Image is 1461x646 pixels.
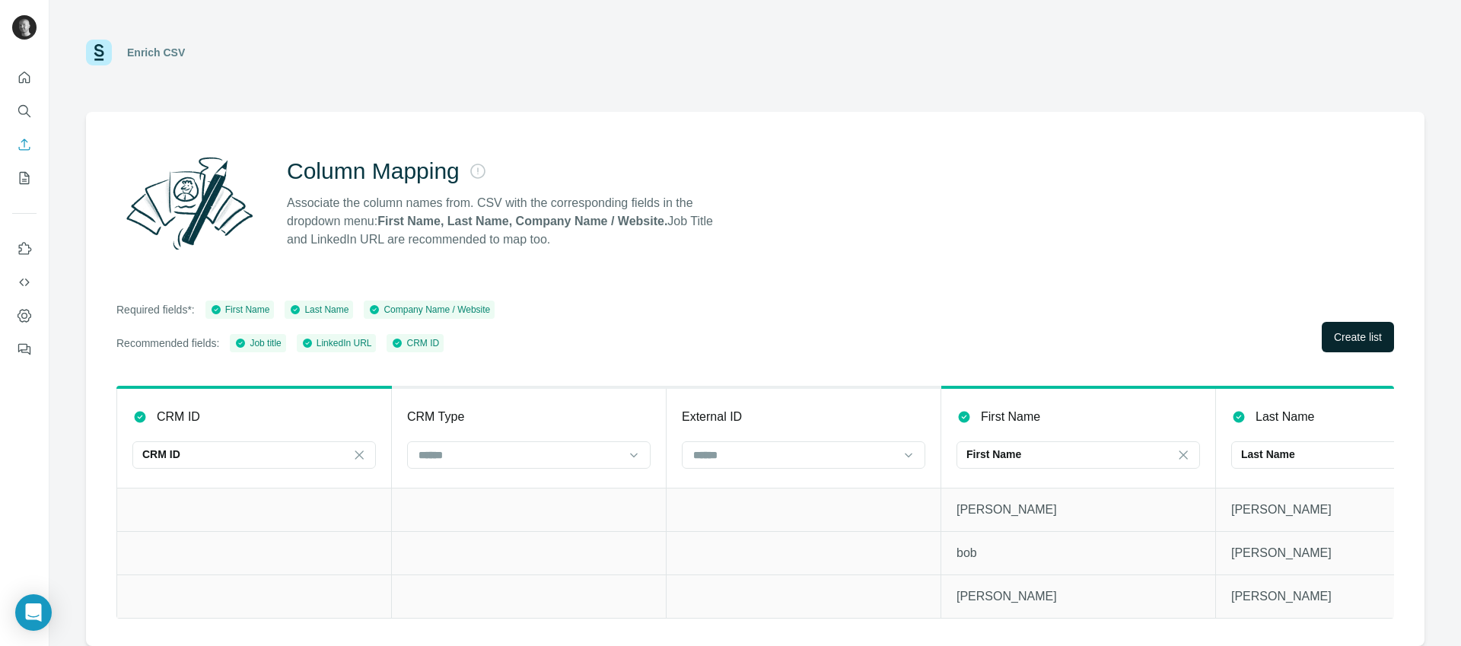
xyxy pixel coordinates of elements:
div: CRM ID [391,336,439,350]
button: My lists [12,164,37,192]
p: bob [956,544,1200,562]
p: CRM ID [142,447,180,462]
p: Recommended fields: [116,336,219,351]
div: Enrich CSV [127,45,185,60]
p: Last Name [1256,408,1314,426]
button: Feedback [12,336,37,363]
button: Create list [1322,322,1394,352]
p: External ID [682,408,742,426]
p: First Name [966,447,1021,462]
button: Use Surfe API [12,269,37,296]
p: CRM Type [407,408,464,426]
p: Associate the column names from. CSV with the corresponding fields in the dropdown menu: Job Titl... [287,194,727,249]
p: [PERSON_NAME] [956,587,1200,606]
img: Surfe Illustration - Column Mapping [116,148,263,258]
button: Search [12,97,37,125]
p: Last Name [1241,447,1295,462]
div: Open Intercom Messenger [15,594,52,631]
img: Surfe Logo [86,40,112,65]
p: [PERSON_NAME] [956,501,1200,519]
div: Job title [234,336,281,350]
strong: First Name, Last Name, Company Name / Website. [377,215,667,228]
div: First Name [210,303,270,317]
img: Avatar [12,15,37,40]
p: CRM ID [157,408,200,426]
button: Enrich CSV [12,131,37,158]
button: Quick start [12,64,37,91]
h2: Column Mapping [287,158,460,185]
p: First Name [981,408,1040,426]
span: Create list [1334,329,1382,345]
div: Company Name / Website [368,303,490,317]
div: Last Name [289,303,349,317]
p: Required fields*: [116,302,195,317]
button: Dashboard [12,302,37,329]
button: Use Surfe on LinkedIn [12,235,37,263]
div: LinkedIn URL [301,336,372,350]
